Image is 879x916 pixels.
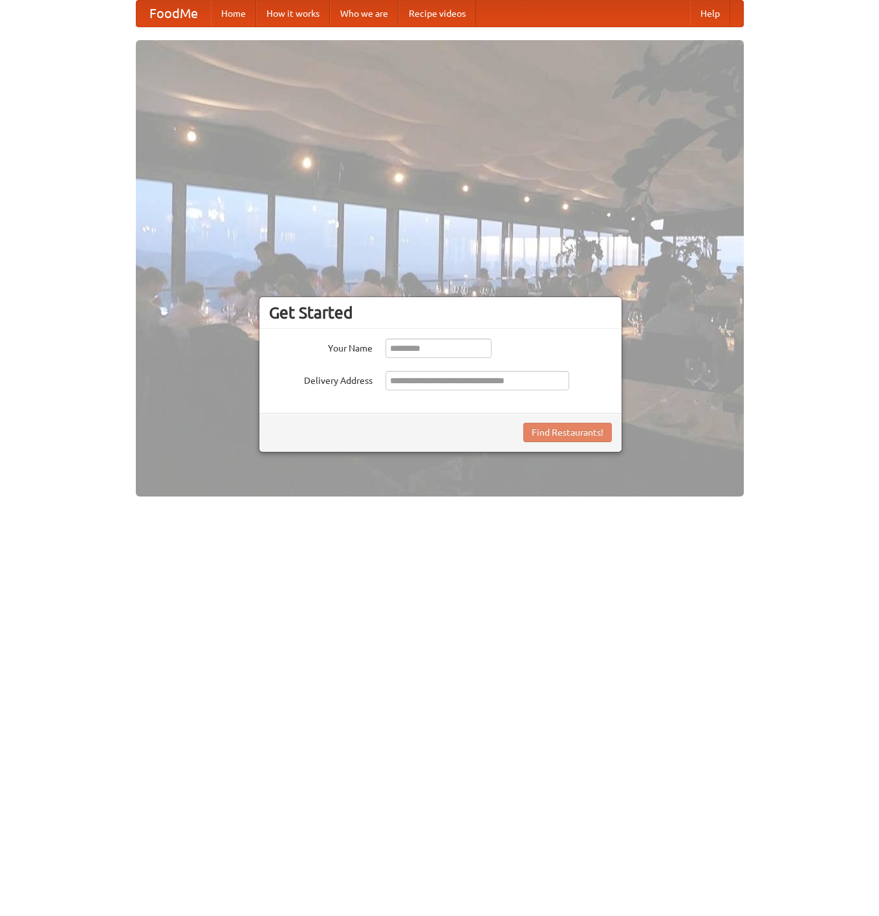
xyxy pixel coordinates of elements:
[256,1,330,27] a: How it works
[269,371,373,387] label: Delivery Address
[269,303,612,322] h3: Get Started
[523,423,612,442] button: Find Restaurants!
[330,1,398,27] a: Who we are
[398,1,476,27] a: Recipe videos
[269,339,373,355] label: Your Name
[690,1,730,27] a: Help
[136,1,211,27] a: FoodMe
[211,1,256,27] a: Home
